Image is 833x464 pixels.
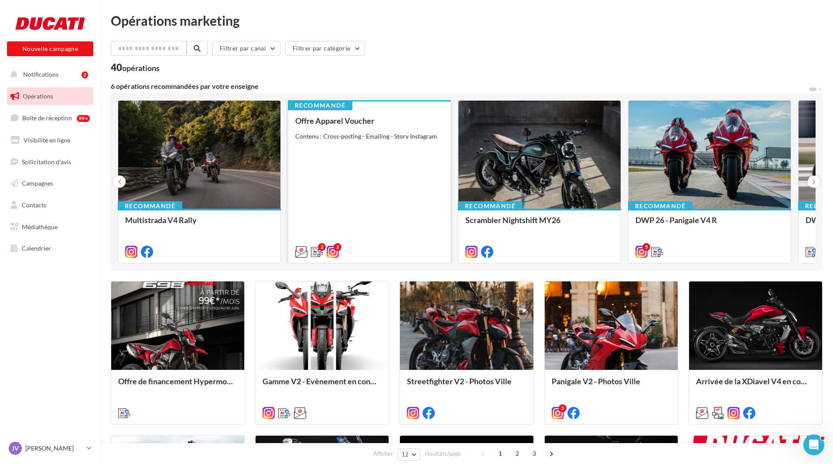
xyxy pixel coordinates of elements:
[22,201,46,209] span: Contacts
[5,65,92,84] button: Notifications 2
[24,136,70,144] span: Visibilité en ligne
[635,216,784,233] div: DWP 26 - Panigale V4 R
[285,41,365,56] button: Filtrer par catégorie
[527,447,541,461] span: 3
[458,201,522,211] div: Recommandé
[510,447,524,461] span: 2
[628,201,693,211] div: Recommandé
[493,447,507,461] span: 1
[111,63,160,72] div: 40
[642,243,650,251] div: 5
[803,434,824,455] iframe: Intercom live chat
[23,92,53,100] span: Opérations
[5,218,95,236] a: Médiathèque
[118,377,237,394] div: Offre de financement Hypermotard 698 Mono
[5,196,95,214] a: Contacts
[559,404,567,412] div: 3
[122,64,160,72] div: opérations
[318,243,326,251] div: 2
[22,158,71,165] span: Sollicitation d'avis
[5,87,95,105] a: Opérations
[77,115,90,122] div: 99+
[552,377,671,394] div: Panigale V2 - Photos Ville
[12,444,19,453] span: JV
[425,450,461,458] span: résultats/page
[5,108,95,127] a: Boîte de réception99+
[465,216,614,233] div: Scrambler Nightshift MY26
[125,216,273,233] div: Multistrada V4 Rally
[25,444,83,453] p: [PERSON_NAME]
[5,239,95,257] a: Calendrier
[5,131,95,149] a: Visibilité en ligne
[22,223,58,230] span: Médiathèque
[398,448,420,461] button: 12
[5,153,95,171] a: Sollicitation d'avis
[288,101,352,110] div: Recommandé
[82,71,88,78] div: 2
[5,174,95,193] a: Campagnes
[118,201,182,211] div: Recommandé
[295,132,444,141] div: Contenu : Cross-posting - Emailing - Story Instagram
[402,451,409,458] span: 12
[22,180,53,187] span: Campagnes
[263,377,382,394] div: Gamme V2 - Evènement en concession
[111,14,823,27] div: Opérations marketing
[334,243,341,251] div: 2
[22,114,72,122] span: Boîte de réception
[407,377,526,394] div: Streetfighter V2 - Photos Ville
[7,41,93,56] button: Nouvelle campagne
[295,116,444,125] div: Offre Apparel Voucher
[696,377,815,394] div: Arrivée de la XDiavel V4 en concession
[373,450,393,458] span: Afficher
[212,41,280,56] button: Filtrer par canal
[23,71,58,78] span: Notifications
[111,83,809,90] div: 6 opérations recommandées par votre enseigne
[7,440,93,457] a: JV [PERSON_NAME]
[22,244,51,252] span: Calendrier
